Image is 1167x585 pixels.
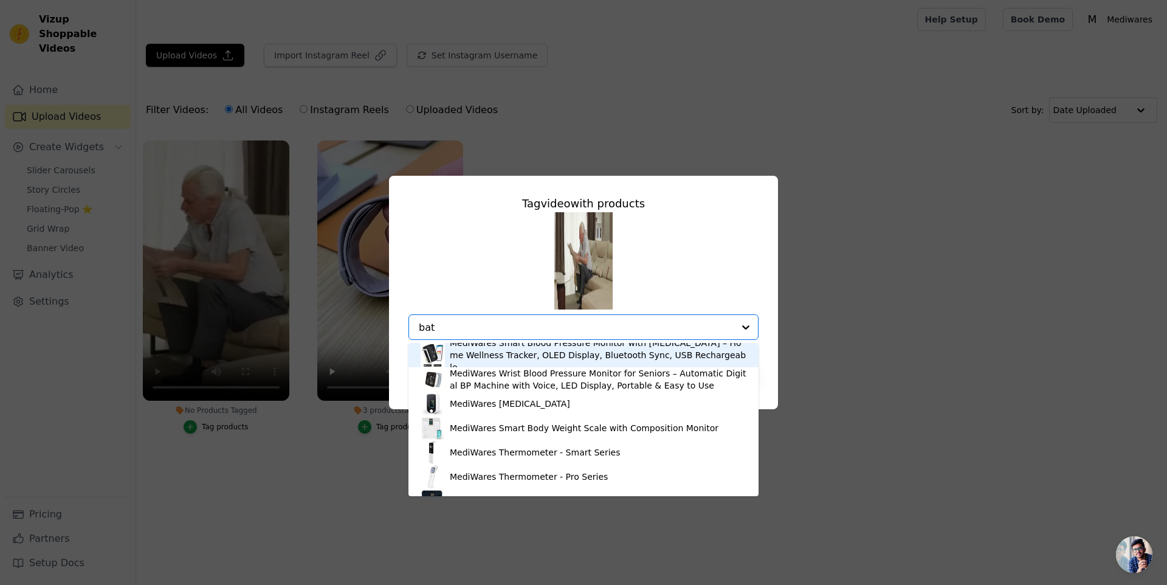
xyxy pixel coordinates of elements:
[421,343,445,367] img: product thumbnail
[450,446,620,459] div: MediWares Thermometer - Smart Series
[450,471,608,483] div: MediWares Thermometer - Pro Series
[408,195,759,212] div: Tag video with products
[421,440,445,465] img: product thumbnail
[1116,536,1152,573] div: Open chat
[421,392,445,416] img: product thumbnail
[554,212,613,310] img: tn-d66b8005988f4376bc4d4aec1cac57c0.png
[450,398,570,410] div: MediWares [MEDICAL_DATA]
[421,416,445,440] img: product thumbnail
[450,367,746,392] div: MediWares Wrist Blood Pressure Monitor for Seniors – Automatic Digital BP Machine with Voice, LED...
[421,465,445,489] img: product thumbnail
[450,337,746,373] div: MediWares Smart Blood Pressure Monitor with [MEDICAL_DATA] – Home Wellness Tracker, OLED Display,...
[421,489,445,513] img: product thumbnail
[419,322,734,333] input: Search by product title or paste product URL
[421,367,445,392] img: product thumbnail
[450,495,618,507] div: MediWares Body Weight Scale with BMI
[450,422,718,434] div: MediWares Smart Body Weight Scale with Composition Monitor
